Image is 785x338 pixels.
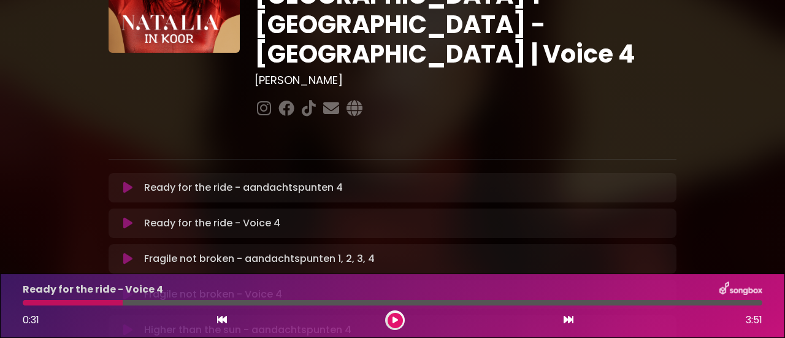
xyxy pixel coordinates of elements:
[719,282,762,298] img: songbox-logo-white.png
[23,282,163,297] p: Ready for the ride - Voice 4
[255,74,677,87] h3: [PERSON_NAME]
[144,252,375,266] p: Fragile not broken - aandachtspunten 1, 2, 3, 4
[23,313,39,327] span: 0:31
[144,216,280,231] p: Ready for the ride - Voice 4
[746,313,762,328] span: 3:51
[144,180,343,195] p: Ready for the ride - aandachtspunten 4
